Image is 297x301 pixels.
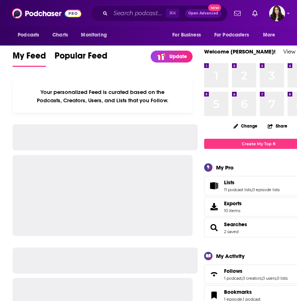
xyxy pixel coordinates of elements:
[13,80,193,113] div: Your personalized Feed is curated based on the Podcasts, Creators, Users, and Lists that you Follow.
[207,223,221,233] a: Searches
[151,51,193,63] a: Update
[207,202,221,212] span: Exports
[167,28,210,42] button: open menu
[252,187,280,192] a: 0 episode lists
[224,229,238,234] a: 2 saved
[204,48,276,55] a: Welcome [PERSON_NAME]!
[55,50,107,67] a: Popular Feed
[12,7,81,20] img: Podchaser - Follow, Share and Rate Podcasts
[224,187,251,192] a: 11 podcast lists
[269,5,285,21] span: Logged in as RebeccaShapiro
[229,121,262,130] button: Change
[262,276,262,281] span: ,
[13,50,46,65] span: My Feed
[224,179,234,186] span: Lists
[262,276,276,281] a: 0 users
[216,253,245,259] div: My Activity
[224,208,242,213] span: 10 items
[81,30,107,40] span: Monitoring
[263,30,275,40] span: More
[277,276,288,281] a: 0 lists
[188,12,218,15] span: Open Advanced
[214,30,249,40] span: For Podcasters
[111,8,166,19] input: Search podcasts, credits, & more...
[76,28,116,42] button: open menu
[13,50,46,67] a: My Feed
[224,268,288,274] a: Follows
[169,53,187,60] p: Update
[258,28,284,42] button: open menu
[48,28,72,42] a: Charts
[276,276,277,281] span: ,
[18,30,39,40] span: Podcasts
[224,200,242,207] span: Exports
[216,164,234,171] div: My Pro
[224,221,247,228] a: Searches
[13,28,48,42] button: open menu
[249,7,261,20] a: Show notifications dropdown
[269,5,285,21] button: Show profile menu
[207,290,221,300] a: Bookmarks
[172,30,201,40] span: For Business
[207,181,221,191] a: Lists
[52,30,68,40] span: Charts
[210,28,259,42] button: open menu
[207,269,221,279] a: Follows
[224,289,252,295] span: Bookmarks
[166,9,179,18] span: ⌘ K
[267,119,288,133] button: Share
[185,9,221,18] button: Open AdvancedNew
[242,276,262,281] a: 0 creators
[208,4,221,11] span: New
[91,5,228,22] div: Search podcasts, credits, & more...
[231,7,244,20] a: Show notifications dropdown
[224,289,261,295] a: Bookmarks
[269,5,285,21] img: User Profile
[55,50,107,65] span: Popular Feed
[224,268,242,274] span: Follows
[251,187,252,192] span: ,
[224,179,280,186] a: Lists
[224,276,242,281] a: 1 podcast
